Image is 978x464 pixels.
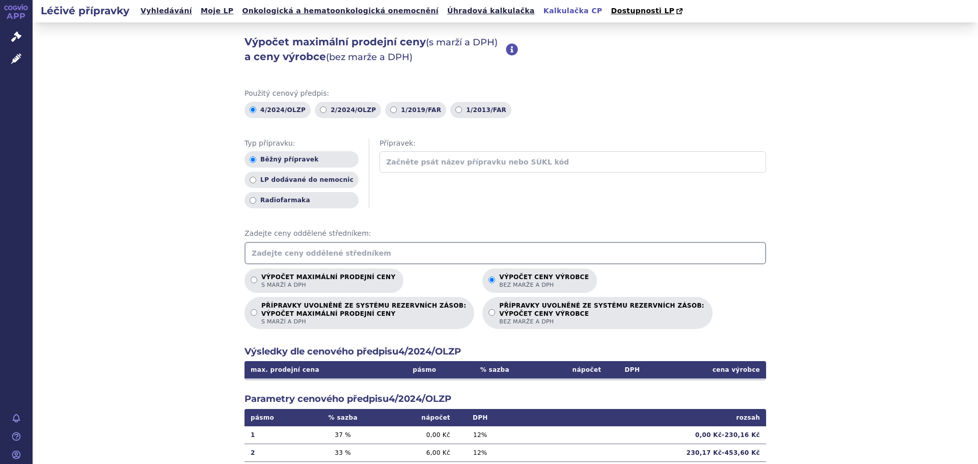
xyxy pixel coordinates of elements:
[244,102,311,118] label: 4/2024/OLZP
[611,7,674,15] span: Dostupnosti LP
[251,277,257,283] input: Výpočet maximální prodejní cenys marží a DPH
[251,309,257,316] input: PŘÍPRAVKY UVOLNĚNÉ ZE SYSTÉMU REZERVNÍCH ZÁSOB:VÝPOČET MAXIMÁLNÍ PRODEJNÍ CENYs marží a DPH
[250,106,256,113] input: 4/2024/OLZP
[244,426,307,444] td: 1
[504,409,766,426] th: rozsah
[307,409,379,426] th: % sazba
[456,409,504,426] th: DPH
[504,444,766,461] td: 230,17 Kč - 453,60 Kč
[379,426,456,444] td: 0,00 Kč
[261,302,466,325] p: PŘÍPRAVKY UVOLNĚNÉ ZE SYSTÉMU REZERVNÍCH ZÁSOB:
[33,4,138,18] h2: Léčivé přípravky
[456,444,504,461] td: 12 %
[239,4,442,18] a: Onkologická a hematoonkologická onemocnění
[379,139,766,149] span: Přípravek:
[244,35,506,64] h2: Výpočet maximální prodejní ceny a ceny výrobce
[244,242,766,264] input: Zadejte ceny oddělené středníkem
[504,426,766,444] td: 0,00 Kč - 230,16 Kč
[244,172,359,188] label: LP dodávané do nemocnic
[499,274,589,289] p: Výpočet ceny výrobce
[392,361,457,378] th: pásmo
[315,102,381,118] label: 2/2024/OLZP
[379,151,766,173] input: Začněte psát název přípravku nebo SÚKL kód
[250,197,256,204] input: Radiofarmaka
[261,281,395,289] span: s marží a DPH
[607,361,657,378] th: DPH
[244,139,359,149] span: Typ přípravku:
[320,106,327,113] input: 2/2024/OLZP
[385,102,446,118] label: 1/2019/FAR
[455,106,462,113] input: 1/2013/FAR
[261,310,466,318] strong: VÝPOČET MAXIMÁLNÍ PRODEJNÍ CENY
[307,444,379,461] td: 33 %
[261,318,466,325] span: s marží a DPH
[244,89,766,99] span: Použitý cenový předpis:
[499,310,704,318] strong: VÝPOČET CENY VÝROBCE
[379,409,456,426] th: nápočet
[540,4,606,18] a: Kalkulačka CP
[250,156,256,163] input: Běžný přípravek
[326,51,413,63] span: (bez marže a DPH)
[444,4,538,18] a: Úhradová kalkulačka
[198,4,236,18] a: Moje LP
[244,393,766,405] h2: Parametry cenového předpisu 4/2024/OLZP
[608,4,688,18] a: Dostupnosti LP
[456,426,504,444] td: 12 %
[499,281,589,289] span: bez marže a DPH
[657,361,766,378] th: cena výrobce
[244,361,392,378] th: max. prodejní cena
[244,444,307,461] td: 2
[488,309,495,316] input: PŘÍPRAVKY UVOLNĚNÉ ZE SYSTÉMU REZERVNÍCH ZÁSOB:VÝPOČET CENY VÝROBCEbez marže a DPH
[244,192,359,208] label: Radiofarmaka
[244,345,766,358] h2: Výsledky dle cenového předpisu 4/2024/OLZP
[426,37,498,48] span: (s marží a DPH)
[390,106,397,113] input: 1/2019/FAR
[261,274,395,289] p: Výpočet maximální prodejní ceny
[499,302,704,325] p: PŘÍPRAVKY UVOLNĚNÉ ZE SYSTÉMU REZERVNÍCH ZÁSOB:
[499,318,704,325] span: bez marže a DPH
[488,277,495,283] input: Výpočet ceny výrobcebez marže a DPH
[138,4,195,18] a: Vyhledávání
[457,361,532,378] th: % sazba
[307,426,379,444] td: 37 %
[244,229,766,239] span: Zadejte ceny oddělené středníkem:
[450,102,511,118] label: 1/2013/FAR
[379,444,456,461] td: 6,00 Kč
[532,361,607,378] th: nápočet
[244,151,359,168] label: Běžný přípravek
[250,177,256,183] input: LP dodávané do nemocnic
[244,409,307,426] th: pásmo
